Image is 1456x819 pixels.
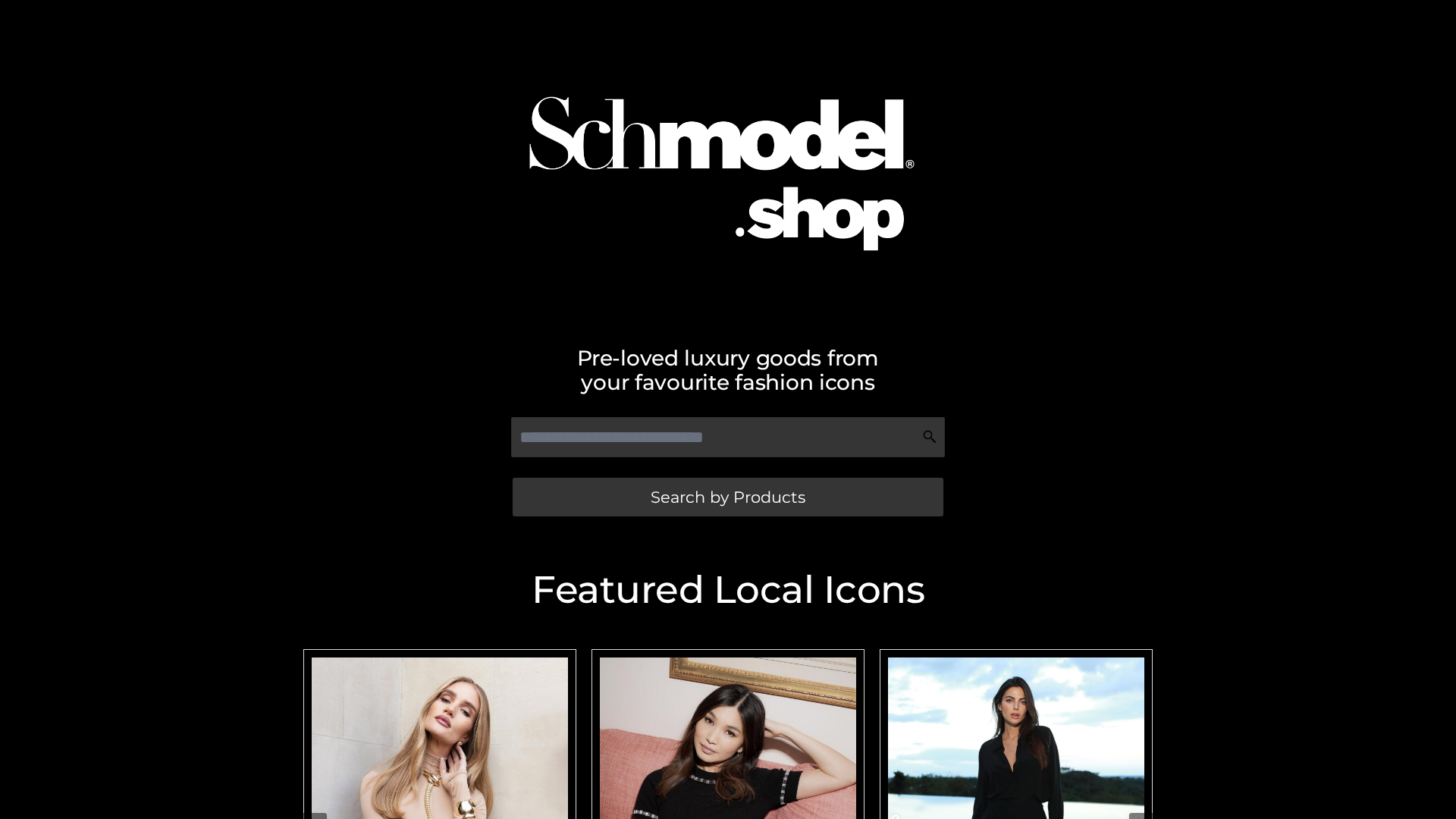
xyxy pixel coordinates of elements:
img: Search Icon [922,429,937,444]
span: Search by Products [651,489,805,505]
h2: Featured Local Icons​ [296,571,1160,609]
h2: Pre-loved luxury goods from your favourite fashion icons [296,346,1160,394]
a: Search by Products [513,478,943,516]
